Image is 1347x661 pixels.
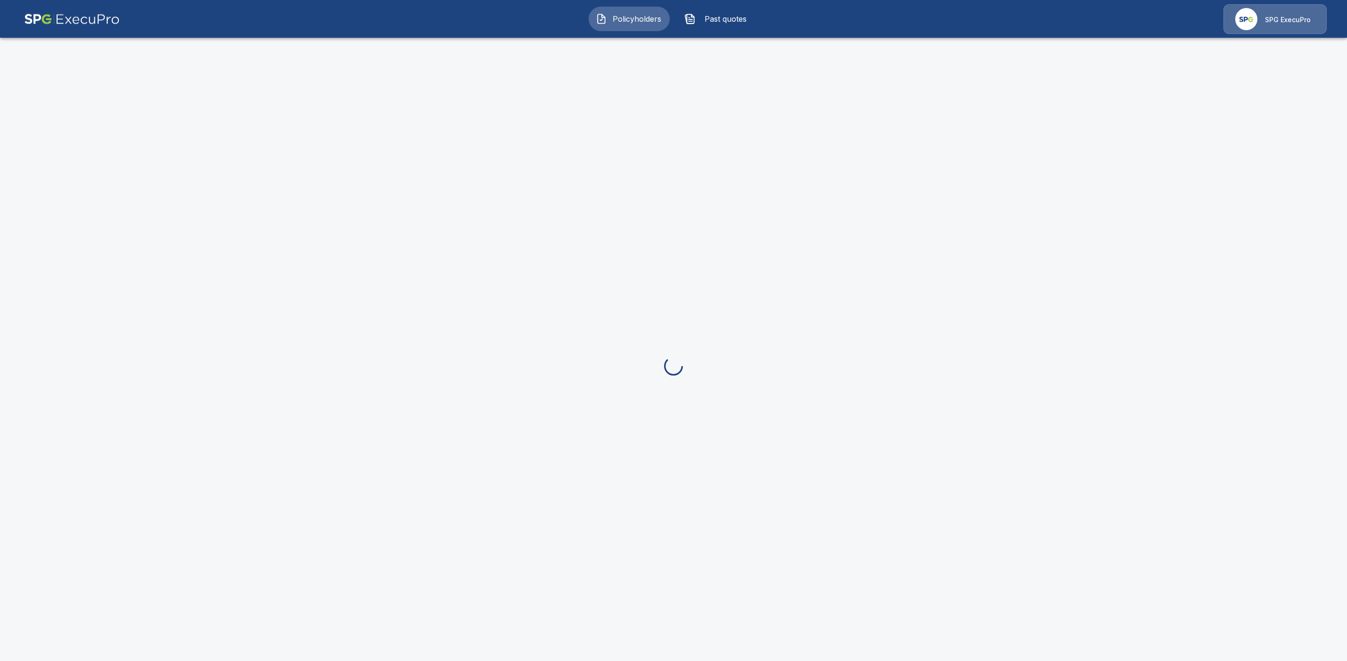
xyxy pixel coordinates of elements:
[684,13,696,25] img: Past quotes Icon
[699,13,751,25] span: Past quotes
[1265,15,1311,25] p: SPG ExecuPro
[596,13,607,25] img: Policyholders Icon
[1235,8,1257,30] img: Agency Icon
[24,4,120,34] img: AA Logo
[589,7,670,31] button: Policyholders IconPolicyholders
[1223,4,1327,34] a: Agency IconSPG ExecuPro
[611,13,663,25] span: Policyholders
[677,7,758,31] button: Past quotes IconPast quotes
